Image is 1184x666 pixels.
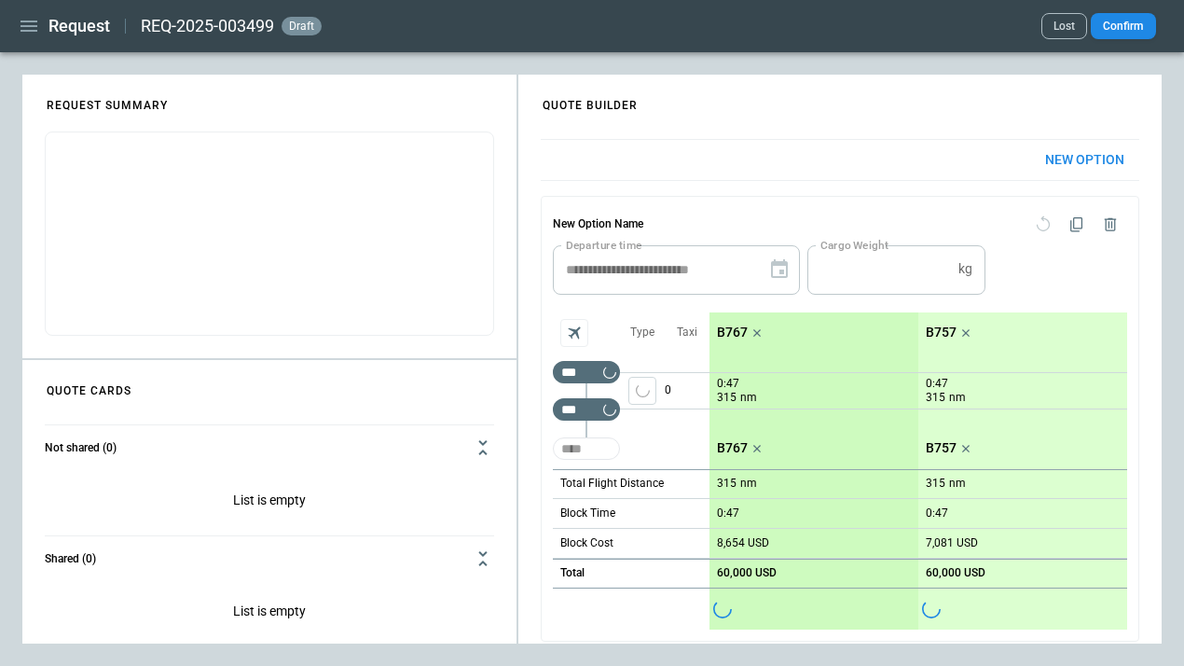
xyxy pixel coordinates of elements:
[566,237,642,253] label: Departure time
[958,261,972,277] p: kg
[24,365,154,407] h4: QUOTE CARDS
[717,536,769,550] p: 8,654 USD
[677,325,697,340] p: Taxi
[709,312,1127,630] div: scrollable content
[520,79,660,121] h4: QUOTE BUILDER
[45,536,494,581] button: Shared (0)
[1091,13,1156,39] button: Confirm
[45,470,494,535] div: Not shared (0)
[141,15,274,37] h2: REQ-2025-003499
[926,325,957,340] p: B757
[665,373,709,409] p: 0
[717,440,748,456] p: B767
[949,390,966,406] p: nm
[949,476,966,492] p: nm
[1026,208,1060,242] span: Reset quote option
[518,124,1162,657] div: scrollable content
[1041,13,1087,39] button: Lost
[45,470,494,535] p: List is empty
[926,477,945,491] p: 315
[45,425,494,470] button: Not shared (0)
[740,390,757,406] p: nm
[24,79,190,121] h4: REQUEST SUMMARY
[628,377,656,405] button: left aligned
[717,325,748,340] p: B767
[926,390,945,406] p: 315
[285,20,318,33] span: draft
[560,319,588,347] span: Aircraft selection
[926,566,985,580] p: 60,000 USD
[560,567,585,579] h6: Total
[560,506,615,521] p: Block Time
[717,477,737,491] p: 315
[820,237,888,253] label: Cargo Weight
[926,506,948,520] p: 0:47
[628,377,656,405] span: Type of sector
[630,325,654,340] p: Type
[1060,208,1094,242] span: Duplicate quote option
[553,398,620,421] div: Too short
[45,581,494,646] p: List is empty
[45,442,117,454] h6: Not shared (0)
[45,553,96,565] h6: Shared (0)
[45,581,494,646] div: Not shared (0)
[1094,208,1127,242] span: Delete quote option
[717,506,739,520] p: 0:47
[553,208,643,242] h6: New Option Name
[717,377,739,391] p: 0:47
[926,440,957,456] p: B757
[48,15,110,37] h1: Request
[1030,140,1139,180] button: New Option
[560,535,613,551] p: Block Cost
[553,361,620,383] div: Too short
[717,566,777,580] p: 60,000 USD
[560,476,664,492] p: Total Flight Distance
[926,377,948,391] p: 0:47
[926,536,978,550] p: 7,081 USD
[553,437,620,460] div: Too short
[717,390,737,406] p: 315
[740,476,757,492] p: nm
